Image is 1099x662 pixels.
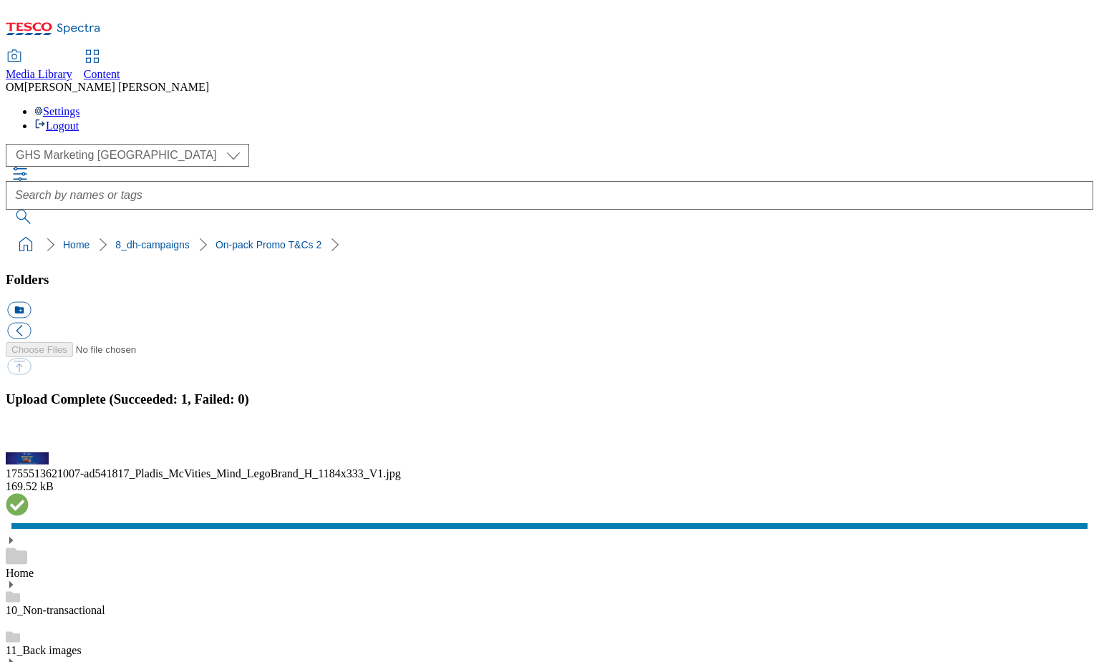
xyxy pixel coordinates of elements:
a: Settings [34,105,80,117]
a: Logout [34,120,79,132]
a: home [14,233,37,256]
h3: Upload Complete (Succeeded: 1, Failed: 0) [6,391,1093,407]
nav: breadcrumb [6,231,1093,258]
a: Home [6,567,34,579]
a: Home [63,239,89,250]
a: 8_dh-campaigns [115,239,190,250]
span: Media Library [6,68,72,80]
a: Content [84,51,120,81]
img: preview [6,452,49,464]
h3: Folders [6,272,1093,288]
span: OM [6,81,24,93]
a: 11_Back images [6,644,82,656]
a: Media Library [6,51,72,81]
input: Search by names or tags [6,181,1093,210]
a: 10_Non-transactional [6,604,105,616]
span: Content [84,68,120,80]
div: 1755513621007-ad541817_Pladis_McVities_Mind_LegoBrand_H_1184x333_V1.jpg [6,467,1093,480]
span: [PERSON_NAME] [PERSON_NAME] [24,81,209,93]
div: 169.52 kB [6,480,1093,493]
a: On-pack Promo T&Cs 2 [216,239,321,250]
